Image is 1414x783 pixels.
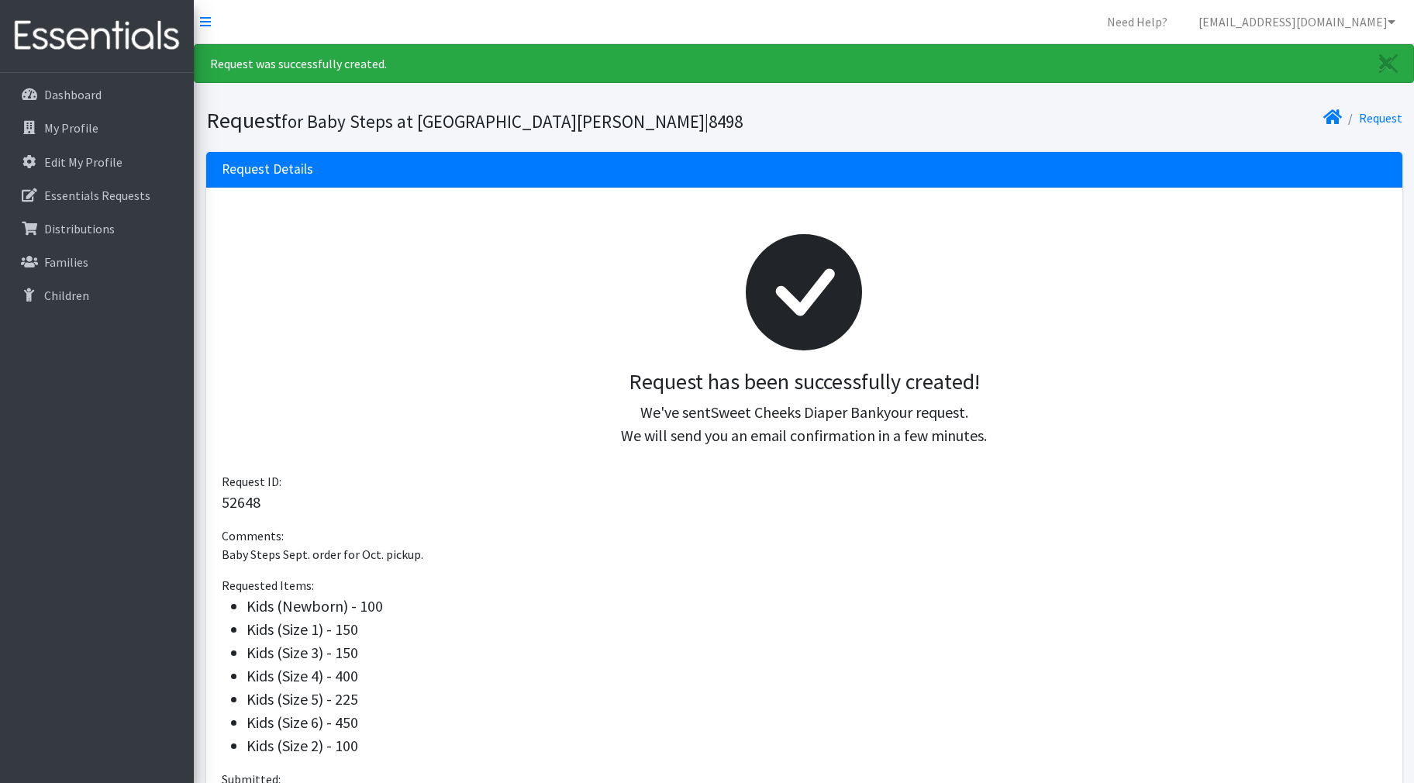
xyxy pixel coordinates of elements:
p: Distributions [44,221,115,236]
li: Kids (Size 3) - 150 [247,641,1387,664]
h3: Request Details [222,161,313,178]
li: Kids (Size 6) - 450 [247,711,1387,734]
span: Request ID: [222,474,281,489]
p: Baby Steps Sept. order for Oct. pickup. [222,545,1387,564]
a: Essentials Requests [6,180,188,211]
p: Families [44,254,88,270]
a: Edit My Profile [6,147,188,178]
h3: Request has been successfully created! [234,369,1374,395]
li: Kids (Size 5) - 225 [247,688,1387,711]
a: My Profile [6,112,188,143]
li: Kids (Size 2) - 100 [247,734,1387,757]
img: HumanEssentials [6,10,188,62]
a: Distributions [6,213,188,244]
a: Close [1364,45,1413,82]
a: Request [1359,110,1402,126]
p: 52648 [222,491,1387,514]
li: Kids (Size 1) - 150 [247,618,1387,641]
span: Comments: [222,528,284,543]
a: Children [6,280,188,311]
li: Kids (Newborn) - 100 [247,595,1387,618]
li: Kids (Size 4) - 400 [247,664,1387,688]
div: Request was successfully created. [194,44,1414,83]
p: Essentials Requests [44,188,150,203]
h1: Request [206,107,798,134]
a: Need Help? [1095,6,1180,37]
a: Dashboard [6,79,188,110]
p: We've sent your request. We will send you an email confirmation in a few minutes. [234,401,1374,447]
p: Dashboard [44,87,102,102]
p: Children [44,288,89,303]
p: My Profile [44,120,98,136]
span: Requested Items: [222,578,314,593]
small: for Baby Steps at [GEOGRAPHIC_DATA][PERSON_NAME]|8498 [281,110,743,133]
a: Families [6,247,188,278]
span: Sweet Cheeks Diaper Bank [711,402,884,422]
a: [EMAIL_ADDRESS][DOMAIN_NAME] [1186,6,1408,37]
p: Edit My Profile [44,154,122,170]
